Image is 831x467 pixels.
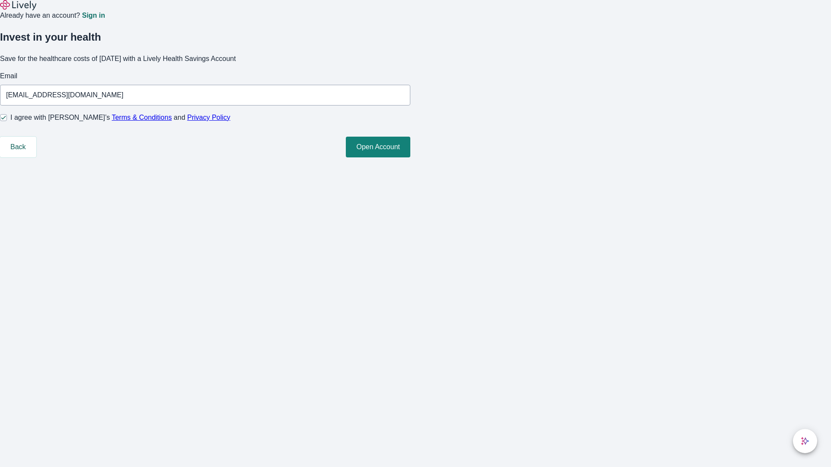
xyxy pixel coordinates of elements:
span: I agree with [PERSON_NAME]’s and [10,112,230,123]
svg: Lively AI Assistant [801,437,809,445]
button: chat [793,429,817,453]
button: Open Account [346,137,410,157]
a: Privacy Policy [187,114,231,121]
a: Terms & Conditions [112,114,172,121]
a: Sign in [82,12,105,19]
